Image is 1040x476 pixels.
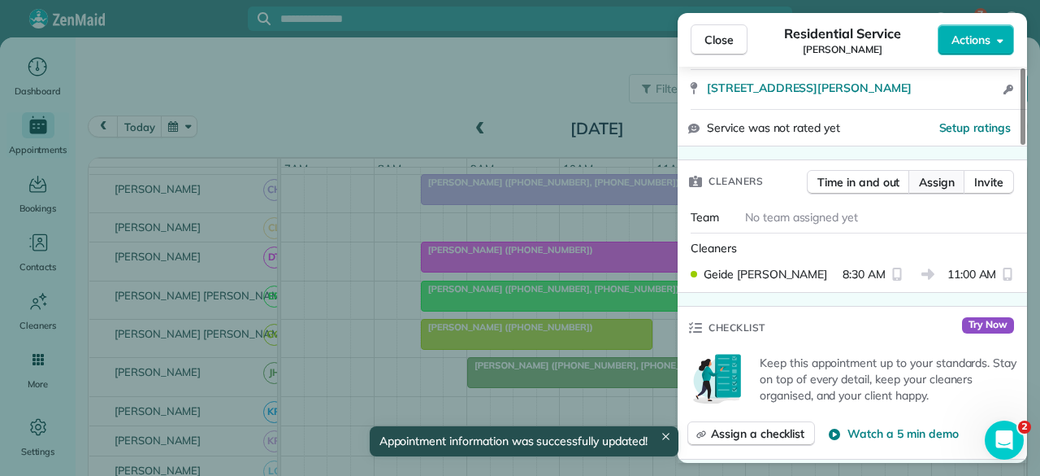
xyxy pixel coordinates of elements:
[707,80,999,96] a: [STREET_ADDRESS][PERSON_NAME]
[1018,421,1031,434] span: 2
[974,174,1003,190] span: Invite
[939,120,1012,135] span: Setup ratings
[999,80,1017,99] button: Open access information
[807,170,910,194] button: Time in and out
[828,426,958,442] button: Watch a 5 min demo
[691,24,747,55] button: Close
[919,174,955,190] span: Assign
[803,43,882,56] span: [PERSON_NAME]
[707,120,840,137] span: Service was not rated yet
[687,421,815,446] button: Assign a checklist
[951,32,990,48] span: Actions
[691,241,737,255] span: Cleaners
[708,320,765,336] span: Checklist
[784,24,900,43] span: Residential Service
[847,426,958,442] span: Watch a 5 min demo
[707,80,912,96] span: [STREET_ADDRESS][PERSON_NAME]
[985,421,1024,460] iframe: Intercom live chat
[691,210,719,225] span: Team
[843,266,886,282] span: 8:30 AM
[708,173,763,190] span: Cleaners
[704,266,827,282] span: Geide [PERSON_NAME]
[964,170,1014,194] button: Invite
[947,266,997,282] span: 11:00 AM
[908,170,965,194] button: Assign
[704,32,734,48] span: Close
[760,355,1017,404] p: Keep this appointment up to your standards. Stay on top of every detail, keep your cleaners organ...
[962,317,1014,334] span: Try Now
[939,120,1012,136] button: Setup ratings
[745,210,858,225] span: No team assigned yet
[711,426,804,442] span: Assign a checklist
[817,174,899,190] span: Time in and out
[369,426,678,456] div: Appointment information was successfully updated!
